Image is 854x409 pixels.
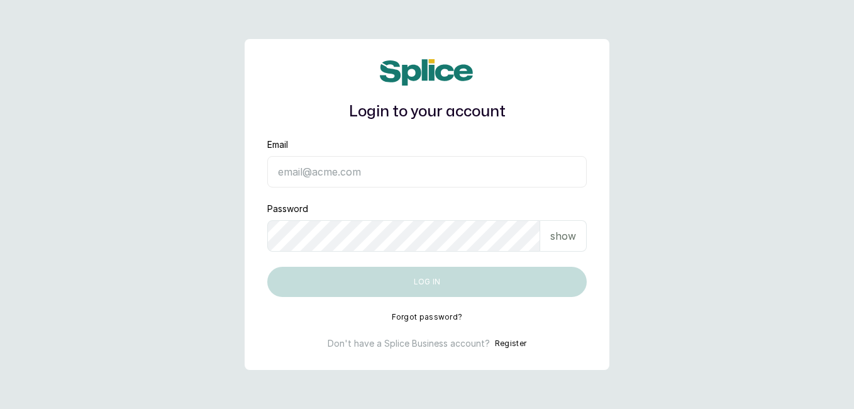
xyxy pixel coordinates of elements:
[267,101,587,123] h1: Login to your account
[328,337,490,350] p: Don't have a Splice Business account?
[267,138,288,151] label: Email
[267,156,587,188] input: email@acme.com
[495,337,526,350] button: Register
[267,203,308,215] label: Password
[267,267,587,297] button: Log in
[550,228,576,244] p: show
[392,312,463,322] button: Forgot password?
